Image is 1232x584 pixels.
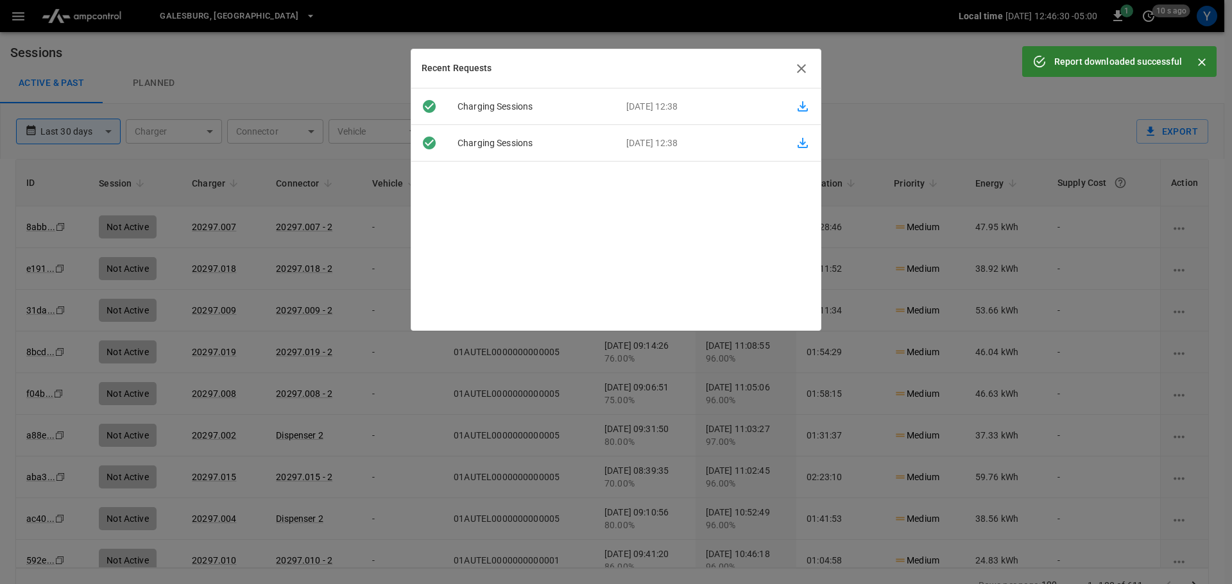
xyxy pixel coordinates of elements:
[616,137,785,150] p: [DATE] 12:38
[1192,53,1211,72] button: Close
[1054,50,1182,73] div: Report downloaded successful
[411,99,447,114] div: Downloaded
[447,137,616,150] p: charging sessions
[422,62,492,76] h6: Recent Requests
[447,100,616,113] p: charging sessions
[411,135,447,151] div: Ready to download
[616,100,785,113] p: [DATE] 12:38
